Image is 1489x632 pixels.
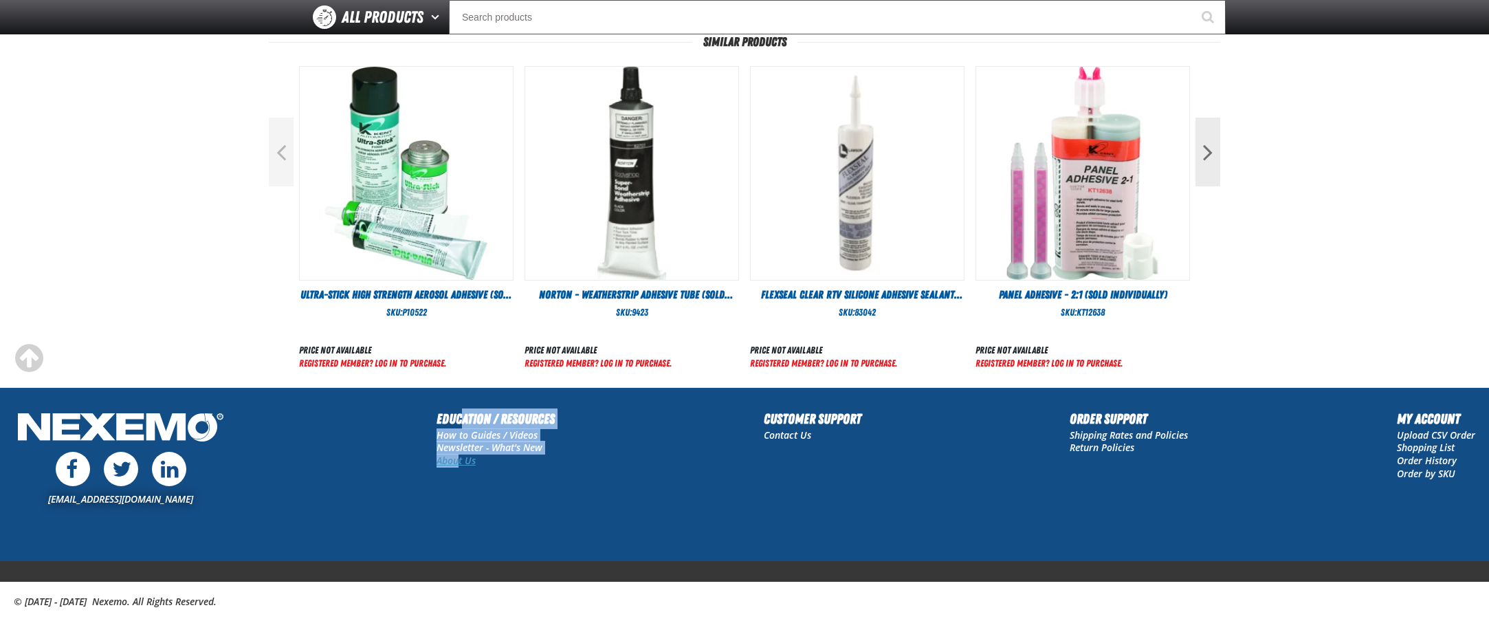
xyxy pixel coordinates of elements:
span: Ultra-Stick High Strength Aerosol Adhesive (Sold Individually) [300,288,513,316]
a: Order History [1397,454,1457,467]
div: SKU: [299,306,514,319]
h2: Customer Support [764,408,861,429]
div: SKU: [525,306,739,319]
a: Registered Member? Log In to purchase. [750,358,897,369]
a: Flexseal Clear RTV Silicone Adhesive Sealant Cartridge (Sold Individually) [750,287,964,303]
span: 9423 [632,307,648,318]
button: Previous [269,118,294,186]
a: Return Policies [1070,441,1134,454]
span: KT12638 [1077,307,1105,318]
div: Price not available [525,344,672,357]
img: Norton - Weatherstrip Adhesive Tube (Sold Individually) [525,67,738,280]
a: Registered Member? Log In to purchase. [525,358,672,369]
span: P10522 [402,307,427,318]
a: Upload CSV Order [1397,428,1475,442]
a: Shopping List [1397,441,1455,454]
a: Norton - Weatherstrip Adhesive Tube (Sold Individually) [525,287,739,303]
button: Next [1195,118,1220,186]
a: Contact Us [764,428,811,442]
img: Ultra-Stick High Strength Aerosol Adhesive (Sold Individually) [300,67,513,280]
span: Flexseal Clear RTV Silicone Adhesive Sealant Cartridge (Sold Individually) [761,288,962,316]
a: How to Guides / Videos [437,428,538,442]
: View Details of the Norton - Weatherstrip Adhesive Tube (Sold Individually) [525,67,738,280]
a: Shipping Rates and Policies [1070,428,1188,442]
a: Registered Member? Log In to purchase. [975,358,1123,369]
img: Panel Adhesive - 2:1 (Sold Individually) [976,67,1189,280]
span: All Products [342,5,423,30]
: View Details of the Ultra-Stick High Strength Aerosol Adhesive (Sold Individually) [300,67,513,280]
div: Price not available [975,344,1123,357]
h2: Order Support [1070,408,1188,429]
span: 83042 [854,307,876,318]
a: Ultra-Stick High Strength Aerosol Adhesive (Sold Individually) [299,287,514,303]
a: [EMAIL_ADDRESS][DOMAIN_NAME] [48,492,193,505]
div: Price not available [299,344,446,357]
img: Nexemo Logo [14,408,228,449]
h2: Education / Resources [437,408,555,429]
div: SKU: [750,306,964,319]
: View Details of the Flexseal Clear RTV Silicone Adhesive Sealant Cartridge (Sold Individually) [751,67,964,280]
a: Order by SKU [1397,467,1455,480]
a: Registered Member? Log In to purchase. [299,358,446,369]
span: Similar Products [692,35,797,49]
a: About Us [437,454,476,467]
a: Newsletter - What's New [437,441,542,454]
span: Panel Adhesive - 2:1 (Sold Individually) [999,288,1167,301]
img: Flexseal Clear RTV Silicone Adhesive Sealant Cartridge (Sold Individually) [751,67,964,280]
: View Details of the Panel Adhesive - 2:1 (Sold Individually) [976,67,1189,280]
div: Price not available [750,344,897,357]
h2: My Account [1397,408,1475,429]
span: Norton - Weatherstrip Adhesive Tube (Sold Individually) [539,288,733,316]
div: SKU: [975,306,1190,319]
a: Panel Adhesive - 2:1 (Sold Individually) [975,287,1190,303]
div: Scroll to the top [14,343,44,373]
